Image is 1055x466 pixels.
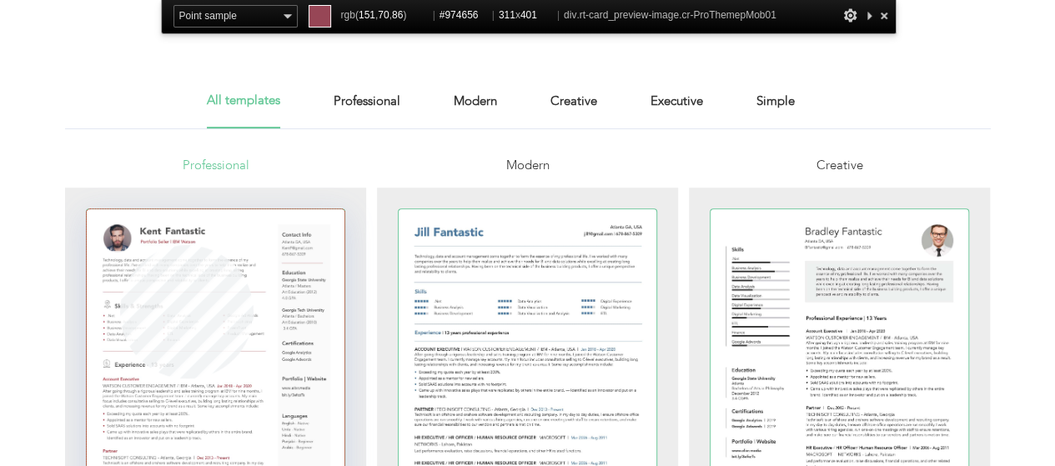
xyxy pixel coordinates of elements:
[876,5,892,26] div: Close and Stop Picking
[492,9,495,21] span: |
[499,9,515,21] span: 311
[564,5,776,26] span: div
[557,9,560,21] span: |
[862,5,876,26] div: Collapse This Panel
[520,9,537,21] span: 401
[359,9,375,21] span: 151
[207,91,280,128] a: All templates
[334,91,400,128] a: Professional
[651,91,703,128] a: Executive
[756,91,795,128] a: Simple
[816,157,862,173] span: Creative
[499,5,553,26] span: x
[378,9,389,21] span: 70
[341,5,429,26] span: rgb( , , )
[182,157,249,173] span: Professional
[550,91,597,128] a: Creative
[842,5,859,26] div: Options
[440,5,488,26] span: #974656
[392,9,403,21] span: 86
[433,9,435,21] span: |
[454,91,497,128] a: Modern
[576,9,776,21] span: .rt-card_preview-image.cr-ProThemepMob01
[505,157,549,173] span: Modern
